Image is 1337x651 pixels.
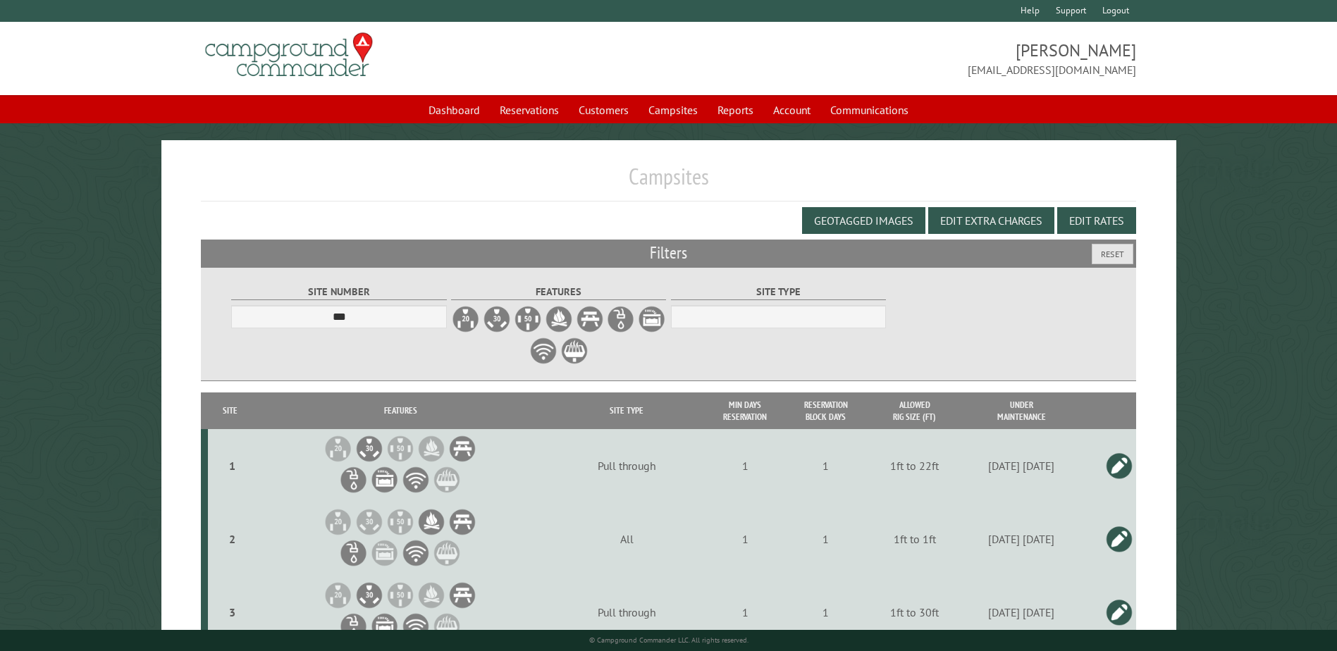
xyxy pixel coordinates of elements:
[868,459,961,473] div: 1ft to 22ft
[214,605,249,619] div: 3
[1105,598,1133,626] a: Edit this campsite
[491,97,567,123] a: Reservations
[640,97,706,123] a: Campsites
[551,459,703,473] div: Pull through
[669,39,1136,78] span: [PERSON_NAME] [EMAIL_ADDRESS][DOMAIN_NAME]
[966,532,1077,546] div: [DATE] [DATE]
[355,581,383,609] li: 30A Electrical Hookup
[551,532,703,546] div: All
[548,392,705,429] th: Site Type
[417,581,445,609] li: Firepit
[448,508,476,536] li: Picnic Table
[340,612,368,640] li: Water Hookup
[451,284,666,300] label: Features
[324,435,352,463] li: 20A Electrical Hookup
[371,612,399,640] li: Sewer Hookup
[386,581,414,609] li: 50A Electrical Hookup
[707,532,783,546] div: 1
[402,466,430,494] li: WiFi Service
[340,466,368,494] li: Water Hookup
[671,284,886,300] label: Site Type
[371,466,399,494] li: Sewer Hookup
[371,539,399,567] li: Sewer Hookup
[483,305,511,333] label: 30A Electrical Hookup
[545,305,573,333] label: Firepit
[607,305,635,333] label: Water Hookup
[214,532,249,546] div: 2
[208,392,252,429] th: Site
[433,539,461,567] li: Grill
[417,435,445,463] li: Firepit
[928,207,1054,234] button: Edit Extra Charges
[514,305,542,333] label: 50A Electrical Hookup
[433,466,461,494] li: Grill
[868,605,961,619] div: 1ft to 30ft
[386,508,414,536] li: 50A Electrical Hookup
[707,605,783,619] div: 1
[785,392,865,429] th: Reservation Block Days
[402,539,430,567] li: WiFi Service
[201,240,1135,266] h2: Filters
[966,459,1077,473] div: [DATE] [DATE]
[340,539,368,567] li: Water Hookup
[709,97,762,123] a: Reports
[448,581,476,609] li: Picnic Table
[529,337,557,365] label: WiFi Service
[355,508,383,536] li: 30A Electrical Hookup
[788,459,864,473] div: 1
[324,581,352,609] li: 20A Electrical Hookup
[433,612,461,640] li: Grill
[963,392,1080,429] th: Under Maintenance
[402,612,430,640] li: WiFi Service
[355,435,383,463] li: 30A Electrical Hookup
[386,435,414,463] li: 50A Electrical Hookup
[452,305,480,333] label: 20A Electrical Hookup
[705,392,785,429] th: Min Days Reservation
[448,435,476,463] li: Picnic Table
[589,635,748,645] small: © Campground Commander LLC. All rights reserved.
[788,532,864,546] div: 1
[866,392,963,429] th: Allowed Rig Size (ft)
[765,97,819,123] a: Account
[1105,525,1133,553] a: Edit this campsite
[551,605,703,619] div: Pull through
[802,207,925,234] button: Geotagged Images
[1092,244,1133,264] button: Reset
[252,392,548,429] th: Features
[420,97,488,123] a: Dashboard
[1105,452,1133,480] a: Edit this campsite
[576,305,604,333] label: Picnic Table
[1057,207,1136,234] button: Edit Rates
[417,508,445,536] li: Firepit
[638,305,666,333] label: Sewer Hookup
[822,97,917,123] a: Communications
[788,605,864,619] div: 1
[214,459,249,473] div: 1
[868,532,961,546] div: 1ft to 1ft
[231,284,446,300] label: Site Number
[560,337,589,365] label: Grill
[201,27,377,82] img: Campground Commander
[324,508,352,536] li: 20A Electrical Hookup
[707,459,783,473] div: 1
[201,163,1135,201] h1: Campsites
[570,97,637,123] a: Customers
[966,605,1077,619] div: [DATE] [DATE]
